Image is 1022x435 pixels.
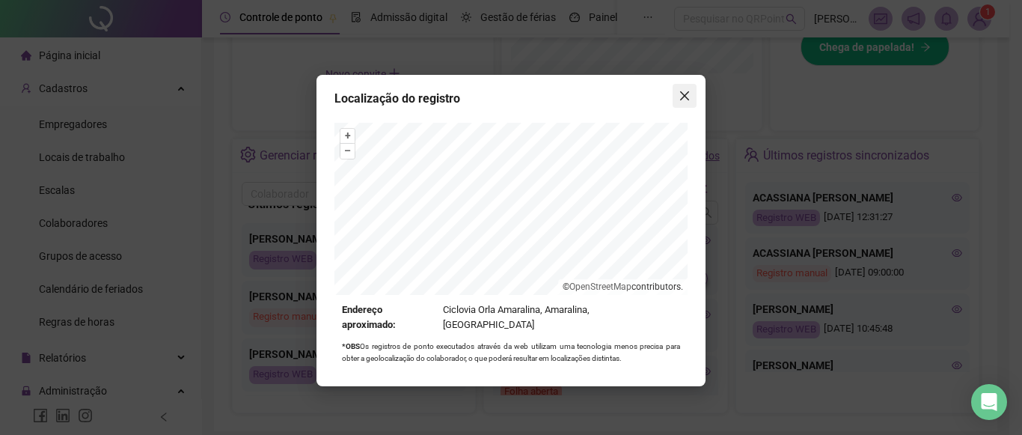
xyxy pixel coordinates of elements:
div: Os registros de ponto executados através da web utilizam uma tecnologia menos precisa para obter ... [342,341,680,364]
li: © contributors. [563,282,683,292]
button: – [340,144,355,158]
a: OpenStreetMap [569,282,631,292]
div: Localização do registro [334,90,688,108]
button: Close [673,84,697,108]
span: close [679,90,691,102]
div: Open Intercom Messenger [971,384,1007,420]
button: + [340,129,355,143]
strong: Endereço aproximado: [342,302,437,333]
div: Ciclovia Orla Amaralina, Amaralina, [GEOGRAPHIC_DATA] [342,302,680,333]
